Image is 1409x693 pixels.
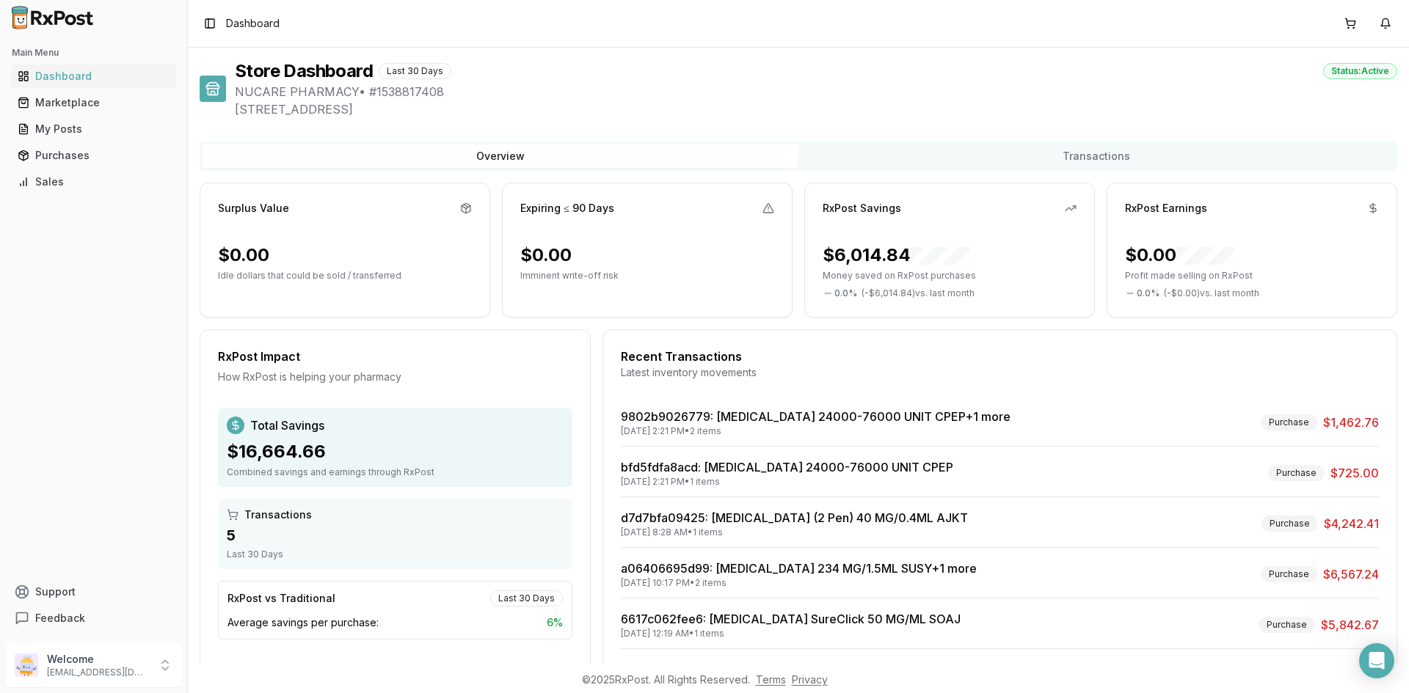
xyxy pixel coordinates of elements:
span: 0.0 % [1137,287,1159,299]
span: $725.00 [1330,464,1379,482]
a: Dashboard [12,63,175,89]
a: Terms [756,673,786,686]
img: RxPost Logo [6,6,100,29]
div: RxPost Earnings [1125,201,1207,216]
p: [EMAIL_ADDRESS][DOMAIN_NAME] [47,667,149,678]
div: $16,664.66 [227,440,564,463]
div: RxPost Savings [823,201,901,216]
div: Purchase [1268,465,1325,481]
p: Money saved on RxPost purchases [823,270,1077,282]
p: Profit made selling on RxPost [1125,270,1379,282]
p: Idle dollars that could be sold / transferred [218,270,472,282]
span: $6,567.24 [1323,565,1379,583]
div: Combined savings and earnings through RxPost [227,466,564,478]
button: Marketplace [6,91,181,114]
div: $0.00 [218,243,269,267]
span: $4,242.41 [1324,515,1379,532]
div: My Posts [18,122,170,136]
div: $0.00 [520,243,572,267]
div: [DATE] 12:19 AM • 1 items [621,628,961,639]
span: 6 % [547,615,563,630]
div: Last 30 Days [227,549,564,560]
div: Purchases [18,148,170,163]
span: $5,842.67 [1321,616,1379,634]
div: [DATE] 8:28 AM • 1 items [621,527,968,538]
button: Dashboard [6,65,181,88]
div: Open Intercom Messenger [1359,643,1394,678]
div: [DATE] 2:21 PM • 1 items [621,476,953,488]
div: Last 30 Days [379,63,451,79]
button: Purchases [6,144,181,167]
img: User avatar [15,653,38,677]
button: Transactions [798,144,1394,168]
div: Dashboard [18,69,170,84]
div: 5 [227,525,564,546]
div: RxPost Impact [218,348,572,365]
span: ( - $0.00 ) vs. last month [1164,287,1259,299]
span: NUCARE PHARMACY • # 1538817408 [235,83,1397,100]
span: Dashboard [226,16,280,31]
p: Imminent write-off risk [520,270,774,282]
button: My Posts [6,117,181,141]
div: Sales [18,175,170,189]
a: 6617c062fee6: [MEDICAL_DATA] SureClick 50 MG/ML SOAJ [621,612,961,626]
a: Marketplace [12,89,175,116]
nav: breadcrumb [226,16,280,31]
button: Feedback [6,605,181,631]
div: [DATE] 2:21 PM • 2 items [621,425,1011,437]
a: Purchases [12,142,175,169]
a: Privacy [792,673,828,686]
h1: Store Dashboard [235,59,373,83]
div: Last 30 Days [490,590,563,606]
div: Expiring ≤ 90 Days [520,201,614,216]
h2: Main Menu [12,47,175,59]
button: Sales [6,170,181,194]
div: Purchase [1261,516,1318,532]
span: [STREET_ADDRESS] [235,100,1397,118]
a: My Posts [12,116,175,142]
div: Surplus Value [218,201,289,216]
div: $6,014.84 [823,243,969,267]
div: [DATE] 10:17 PM • 2 items [621,577,977,589]
span: $1,462.76 [1323,414,1379,431]
div: Latest inventory movements [621,365,1379,380]
div: How RxPost is helping your pharmacy [218,370,572,384]
div: RxPost vs Traditional [227,591,335,606]
button: Support [6,579,181,605]
span: ( - $6,014.84 ) vs. last month [862,287,975,299]
span: Feedback [35,611,85,626]
a: 9802b9026779: [MEDICAL_DATA] 24000-76000 UNIT CPEP+1 more [621,409,1011,424]
div: Marketplace [18,95,170,110]
div: Status: Active [1323,63,1397,79]
div: Purchase [1261,414,1317,430]
span: Total Savings [250,417,324,434]
a: bfd5fdfa8acd: [MEDICAL_DATA] 24000-76000 UNIT CPEP [621,460,953,474]
div: Recent Transactions [621,348,1379,365]
div: Purchase [1259,617,1315,633]
a: Sales [12,169,175,195]
div: $0.00 [1125,243,1235,267]
button: Overview [203,144,798,168]
a: d7d7bfa09425: [MEDICAL_DATA] (2 Pen) 40 MG/0.4ML AJKT [621,510,968,525]
span: 0.0 % [834,287,857,299]
span: Average savings per purchase: [227,615,379,630]
p: Welcome [47,652,149,667]
a: a06406695d99: [MEDICAL_DATA] 234 MG/1.5ML SUSY+1 more [621,561,977,576]
span: Transactions [244,507,312,522]
div: Purchase [1261,566,1317,582]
